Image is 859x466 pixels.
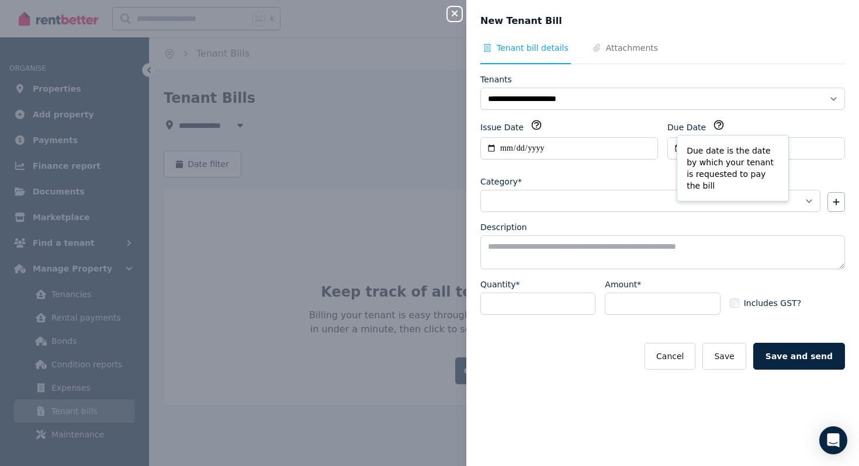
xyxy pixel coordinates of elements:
[605,279,641,290] label: Amount*
[480,221,527,233] label: Description
[480,279,520,290] label: Quantity*
[730,298,739,308] input: Includes GST?
[480,42,845,64] nav: Tabs
[606,42,658,54] span: Attachments
[753,343,845,370] button: Save and send
[480,74,512,85] label: Tenants
[702,343,746,370] button: Save
[687,145,779,192] p: Due date is the date by which your tenant is requested to pay the bill
[819,426,847,454] div: Open Intercom Messenger
[645,343,695,370] button: Cancel
[497,42,569,54] span: Tenant bill details
[667,121,706,133] label: Due Date
[480,176,522,187] label: Category*
[744,297,801,309] span: Includes GST?
[480,121,524,133] label: Issue Date
[480,14,562,28] span: New Tenant Bill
